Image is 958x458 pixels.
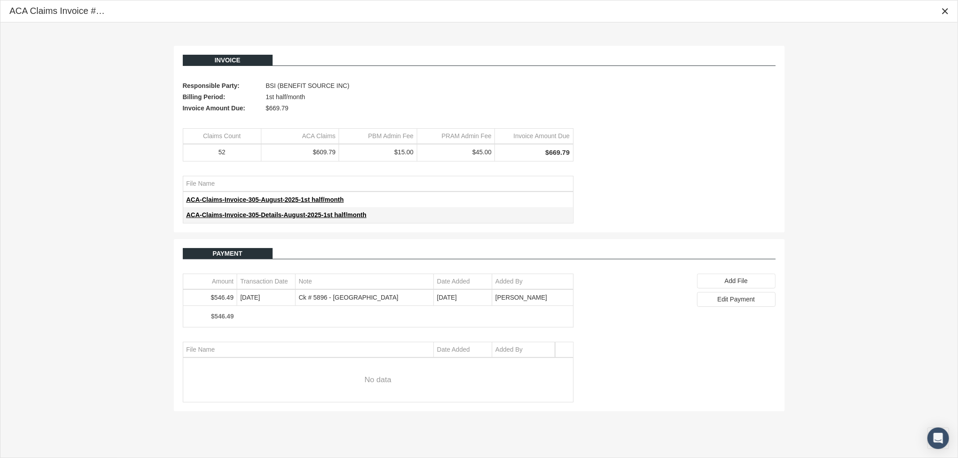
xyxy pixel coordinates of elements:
td: [DATE] [237,290,296,305]
td: Column Added By [492,342,555,358]
div: Data grid [183,274,574,327]
div: Added By [495,277,523,286]
td: Ck # 5896 - [GEOGRAPHIC_DATA] [296,290,434,305]
td: Column Added By [492,274,573,289]
div: File Name [186,345,215,354]
td: 52 [183,145,261,161]
div: $609.79 [265,148,336,157]
div: Added By [495,345,523,354]
td: Column Date Added [434,274,492,289]
span: ACA-Claims-Invoice-305-August-2025-1st half/month [186,196,344,203]
div: PRAM Admin Fee [441,132,491,140]
td: Column Claims Count [183,129,261,144]
div: Data grid [183,128,574,161]
td: Column File Name [183,342,434,358]
span: Invoice [215,57,241,64]
div: Data grid [183,342,574,402]
td: Column Date Added [434,342,492,358]
div: Edit Payment [697,292,776,307]
span: BSI (BENEFIT SOURCE INC) [266,80,349,92]
td: Column Note [296,274,434,289]
div: ACA Claims Invoice #305 [9,5,108,17]
div: Transaction Date [240,277,288,286]
span: 1st half/month [266,92,305,103]
td: Column Amount [183,274,237,289]
div: Data grid [183,176,574,223]
td: Column Invoice Amount Due [495,129,573,144]
span: Invoice Amount Due: [183,103,261,114]
td: [DATE] [434,290,492,305]
td: Column PRAM Admin Fee [417,129,495,144]
div: Open Intercom Messenger [927,427,949,449]
div: Invoice Amount Due [513,132,570,140]
td: Column ACA Claims [261,129,339,144]
div: ACA Claims [302,132,336,140]
div: Add File [697,274,776,288]
div: $546.49 [186,312,234,321]
td: Column File Name [183,176,573,192]
div: $669.79 [498,148,570,157]
td: $546.49 [183,290,237,305]
div: $45.00 [420,148,492,157]
span: ACA-Claims-Invoice-305-Details-August-2025-1st half/month [186,211,366,218]
div: Amount [212,277,234,286]
div: File Name [186,179,215,188]
div: Note [299,277,312,286]
span: Edit Payment [717,296,755,303]
span: $669.79 [266,103,289,114]
span: Billing Period: [183,92,261,103]
div: Close [937,3,953,19]
span: Add File [724,277,747,284]
span: Responsible Party: [183,80,261,92]
div: Date Added [437,345,470,354]
div: Claims Count [203,132,241,140]
td: Column PBM Admin Fee [339,129,417,144]
div: Date Added [437,277,470,286]
div: $15.00 [342,148,414,157]
div: PBM Admin Fee [368,132,414,140]
td: [PERSON_NAME] [492,290,573,305]
span: Payment [212,250,242,257]
td: Column Transaction Date [237,274,296,289]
